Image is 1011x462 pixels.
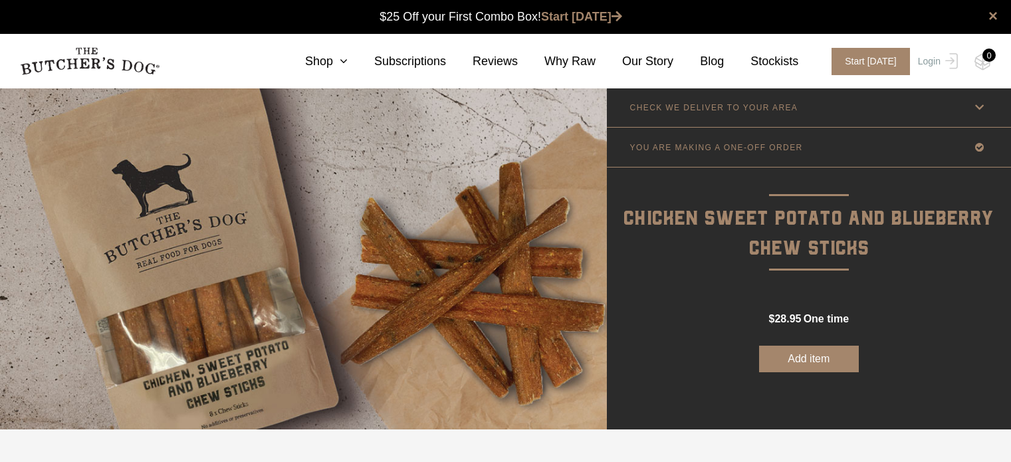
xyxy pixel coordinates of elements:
div: 0 [982,49,996,62]
p: CHECK WE DELIVER TO YOUR AREA [630,103,798,112]
a: Start [DATE] [818,48,915,75]
span: Start [DATE] [832,48,910,75]
a: Blog [673,53,724,70]
span: one time [804,313,849,324]
p: Chicken Sweet Potato and Blueberry Chew Sticks [607,168,1011,265]
a: Stockists [724,53,798,70]
a: Why Raw [518,53,596,70]
a: Subscriptions [348,53,446,70]
a: YOU ARE MAKING A ONE-OFF ORDER [607,128,1011,167]
p: YOU ARE MAKING A ONE-OFF ORDER [630,143,803,152]
span: $ [768,313,774,324]
a: close [988,8,998,24]
a: Shop [279,53,348,70]
button: Add item [759,346,859,372]
a: Login [915,48,958,75]
a: Reviews [446,53,518,70]
a: Start [DATE] [541,10,622,23]
img: TBD_Cart-Empty.png [974,53,991,70]
a: CHECK WE DELIVER TO YOUR AREA [607,88,1011,127]
a: Our Story [596,53,673,70]
span: 28.95 [774,313,801,324]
